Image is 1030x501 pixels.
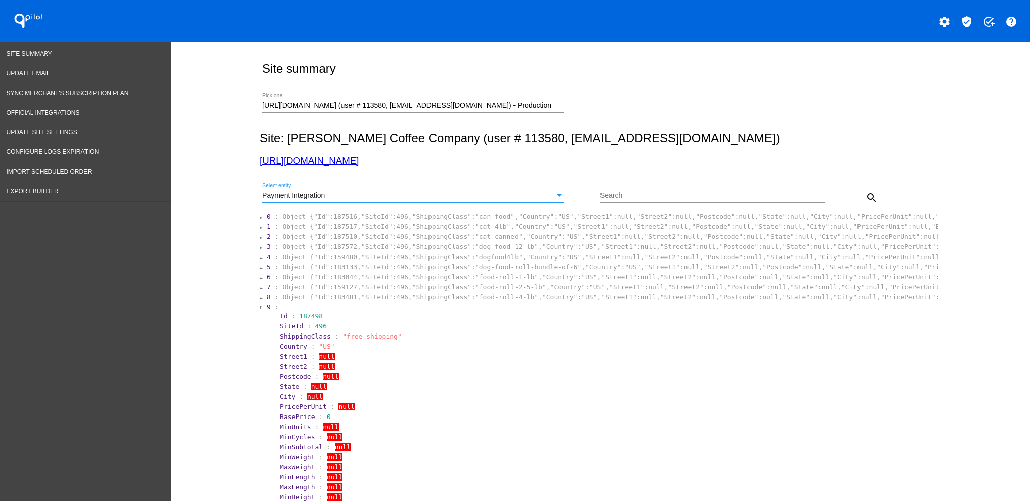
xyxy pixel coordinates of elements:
[275,303,279,311] span: :
[260,131,938,145] h2: Site: [PERSON_NAME] Coffee Company (user # 113580, [EMAIL_ADDRESS][DOMAIN_NAME])
[327,453,342,461] span: null
[335,443,351,451] span: null
[961,16,973,28] mat-icon: verified_user
[280,322,303,330] span: SiteId
[262,62,336,76] h2: Site summary
[275,223,279,230] span: :
[275,213,279,220] span: :
[319,453,323,461] span: :
[319,343,334,350] span: "US"
[311,363,315,370] span: :
[280,463,315,471] span: MaxWeight
[311,353,315,360] span: :
[280,413,315,421] span: BasePrice
[327,413,331,421] span: 0
[280,353,307,360] span: Street1
[280,393,295,400] span: City
[315,322,327,330] span: 496
[7,148,99,155] span: Configure logs expiration
[267,243,271,251] span: 3
[280,332,331,340] span: ShippingClass
[262,102,564,110] input: Number
[303,383,307,390] span: :
[280,453,315,461] span: MinWeight
[275,263,279,271] span: :
[267,253,271,261] span: 4
[331,403,335,410] span: :
[938,16,951,28] mat-icon: settings
[7,90,129,97] span: Sync Merchant's Subscription Plan
[280,383,299,390] span: State
[7,70,50,77] span: Update Email
[275,243,279,251] span: :
[280,343,307,350] span: Country
[262,191,325,199] span: Payment Integration
[275,273,279,281] span: :
[280,443,323,451] span: MinSubtotal
[1005,16,1017,28] mat-icon: help
[267,233,271,240] span: 2
[327,473,342,481] span: null
[280,483,315,491] span: MaxLength
[280,473,315,481] span: MinLength
[319,433,323,441] span: :
[327,483,342,491] span: null
[327,493,342,501] span: null
[311,343,315,350] span: :
[280,312,288,320] span: Id
[307,322,311,330] span: :
[342,332,401,340] span: "free-shipping"
[7,109,80,116] span: Official Integrations
[7,50,52,57] span: Site Summary
[307,393,323,400] span: null
[7,129,77,136] span: Update Site Settings
[338,403,354,410] span: null
[299,393,303,400] span: :
[299,312,323,320] span: 187498
[319,483,323,491] span: :
[292,312,296,320] span: :
[323,373,338,380] span: null
[319,353,334,360] span: null
[280,433,315,441] span: MinCycles
[260,155,359,166] a: [URL][DOMAIN_NAME]
[267,223,271,230] span: 1
[315,423,319,431] span: :
[327,443,331,451] span: :
[275,253,279,261] span: :
[319,463,323,471] span: :
[311,383,327,390] span: null
[275,283,279,291] span: :
[9,11,49,31] h1: QPilot
[315,373,319,380] span: :
[866,192,878,204] mat-icon: search
[335,332,339,340] span: :
[327,433,342,441] span: null
[280,363,307,370] span: Street2
[319,473,323,481] span: :
[267,213,271,220] span: 0
[267,293,271,301] span: 8
[600,192,825,200] input: Search
[267,263,271,271] span: 5
[327,463,342,471] span: null
[280,373,311,380] span: Postcode
[323,423,338,431] span: null
[7,168,92,175] span: Import Scheduled Order
[275,293,279,301] span: :
[983,16,995,28] mat-icon: add_task
[262,192,564,200] mat-select: Select entity
[267,273,271,281] span: 6
[319,493,323,501] span: :
[319,363,334,370] span: null
[275,233,279,240] span: :
[280,423,311,431] span: MinUnits
[280,403,327,410] span: PricePerUnit
[7,188,59,195] span: Export Builder
[267,303,271,311] span: 9
[319,413,323,421] span: :
[267,283,271,291] span: 7
[280,493,315,501] span: MinHeight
